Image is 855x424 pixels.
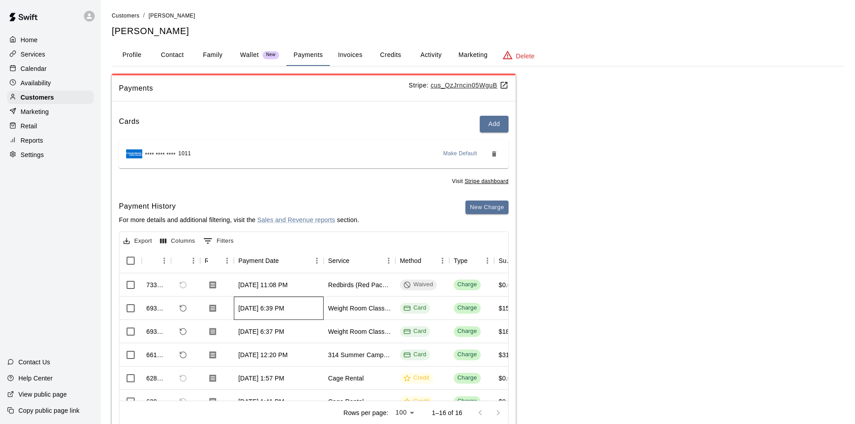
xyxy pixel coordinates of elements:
[205,393,221,410] button: Download Receipt
[158,234,197,248] button: Select columns
[146,327,167,336] div: 693670
[499,304,522,313] div: $150.00
[238,397,284,406] div: Jun 3, 2025, 1:41 PM
[451,44,495,66] button: Marketing
[119,215,359,224] p: For more details and additional filtering, visit the section.
[200,248,234,273] div: Receipt
[403,327,426,336] div: Card
[487,147,501,161] button: Remove
[119,201,359,212] h6: Payment History
[238,327,284,336] div: Jul 10, 2025, 6:37 PM
[238,350,288,359] div: Jun 22, 2025, 12:20 PM
[392,406,417,419] div: 100
[7,119,94,133] a: Retail
[146,254,159,267] button: Sort
[328,304,391,313] div: Weight Room Class (Thursday)
[205,370,221,386] button: Download Receipt
[7,62,94,75] a: Calendar
[499,327,522,336] div: $187.50
[279,254,292,267] button: Sort
[263,52,279,58] span: New
[175,301,191,316] span: Refund payment
[457,327,477,336] div: Charge
[499,397,515,406] div: $0.00
[7,76,94,90] a: Availability
[457,374,477,382] div: Charge
[432,408,462,417] p: 1–16 of 16
[350,254,362,267] button: Sort
[343,408,388,417] p: Rows per page:
[499,374,515,383] div: $0.00
[119,116,140,132] h6: Cards
[7,91,94,104] div: Customers
[21,150,44,159] p: Settings
[146,397,167,406] div: 628596
[171,248,200,273] div: Refund
[452,177,509,186] span: Visit
[516,52,535,61] p: Delete
[126,149,142,158] img: Credit card brand logo
[175,371,191,386] span: Refund payment
[395,248,449,273] div: Method
[330,44,370,66] button: Invoices
[205,248,208,273] div: Receipt
[370,44,411,66] button: Credits
[149,13,195,19] span: [PERSON_NAME]
[112,13,140,19] span: Customers
[430,82,509,89] a: cus_QzJrncin05WguB
[175,394,191,409] span: Refund payment
[499,248,513,273] div: Subtotal
[468,254,480,267] button: Sort
[21,136,43,145] p: Reports
[421,254,434,267] button: Sort
[7,48,94,61] div: Services
[328,374,364,383] div: Cage Rental
[465,178,509,184] a: Stripe dashboard
[328,280,391,289] div: Redbirds (Red Package) 2026
[7,134,94,147] a: Reports
[443,149,478,158] span: Make Default
[21,79,51,87] p: Availability
[187,254,200,267] button: Menu
[152,44,193,66] button: Contact
[175,324,191,339] span: Refund payment
[403,304,426,312] div: Card
[7,33,94,47] a: Home
[112,44,152,66] button: Profile
[220,254,234,267] button: Menu
[112,25,844,37] h5: [PERSON_NAME]
[400,248,421,273] div: Method
[158,254,171,267] button: Menu
[328,327,391,336] div: Weight Room Class (Tuesday)
[457,304,477,312] div: Charge
[409,81,509,90] p: Stripe:
[205,300,221,316] button: Download Receipt
[328,248,350,273] div: Service
[465,201,509,214] button: New Charge
[21,50,45,59] p: Services
[205,277,221,293] button: Download Receipt
[143,11,145,20] li: /
[480,116,509,132] button: Add
[7,105,94,118] a: Marketing
[240,50,259,60] p: Wallet
[21,93,54,102] p: Customers
[193,44,233,66] button: Family
[238,248,279,273] div: Payment Date
[175,347,191,363] span: Refund payment
[205,323,221,340] button: Download Receipt
[403,350,426,359] div: Card
[205,347,221,363] button: Download Receipt
[7,148,94,162] a: Settings
[18,406,79,415] p: Copy public page link
[208,254,220,267] button: Sort
[481,254,494,267] button: Menu
[18,390,67,399] p: View public page
[18,358,50,367] p: Contact Us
